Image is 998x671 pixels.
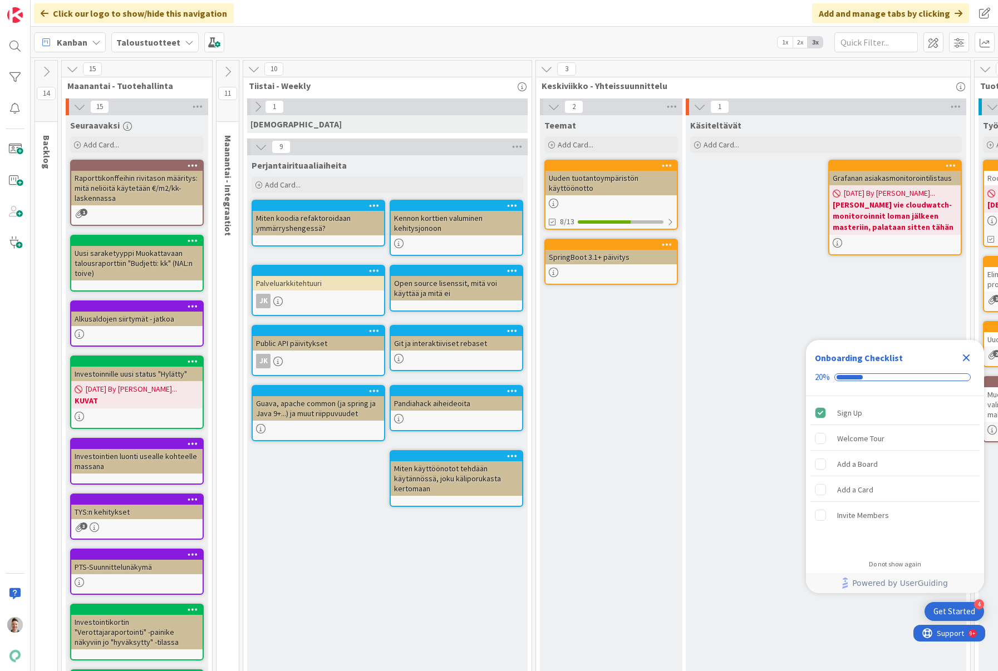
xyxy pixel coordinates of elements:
[810,426,980,451] div: Welcome Tour is incomplete.
[83,140,119,150] span: Add Card...
[810,452,980,476] div: Add a Board is incomplete.
[256,354,271,368] div: JK
[71,605,203,649] div: Investointikortin "Verottajaraportointi" -painike näkyviin jo "hyväksytty" -tilassa
[253,201,384,235] div: Miten koodia refaktoroidaan ymmärryshengessä?
[253,336,384,351] div: Public API päivitykset
[545,250,677,264] div: SpringBoot 3.1+ päivitys
[56,4,62,13] div: 9+
[71,357,203,381] div: Investoinnille uusi status "Hylätty"
[810,477,980,502] div: Add a Card is incomplete.
[925,602,984,621] div: Open Get Started checklist, remaining modules: 4
[34,3,234,23] div: Click our logo to show/hide this navigation
[828,160,962,255] a: Grafanan asiakasmonitorointilistaus[DATE] By [PERSON_NAME]...[PERSON_NAME] vie cloudwatch-monitor...
[391,386,522,411] div: Pandiahack aiheideoita
[837,509,889,522] div: Invite Members
[810,503,980,527] div: Invite Members is incomplete.
[560,216,574,228] span: 8/13
[253,354,384,368] div: JK
[390,385,523,431] a: Pandiahack aiheideoita
[545,161,677,195] div: Uuden tuotantoympäristön käyttöönotto
[844,188,935,199] span: [DATE] By [PERSON_NAME]...
[390,265,523,312] a: Open source lisenssit, mitä voi käyttää ja mitä ei
[67,80,198,91] span: Maanantai - Tuotehallinta
[815,372,830,382] div: 20%
[71,161,203,205] div: Raporttikonffeihin rivitason määritys: mitä neliöitä käytetään €/m2/kk-laskennassa
[957,349,975,367] div: Close Checklist
[83,62,102,76] span: 15
[37,87,56,100] span: 14
[7,648,23,664] img: avatar
[71,367,203,381] div: Investoinnille uusi status "Hylätty"
[253,294,384,308] div: JK
[793,37,808,48] span: 2x
[253,266,384,290] div: Palveluarkkitehtuuri
[256,294,271,308] div: JK
[391,451,522,496] div: Miten käyttöönotot tehdään käytännössä, joku käliporukasta kertomaan
[272,140,291,154] span: 9
[837,406,862,420] div: Sign Up
[558,140,593,150] span: Add Card...
[252,160,347,171] span: Perjantairituaaliaiheita
[70,235,204,292] a: Uusi saraketyyppi Muokattavaan talousraporttiin "Budjetti: kk" (NAL:n toive)
[80,522,87,530] span: 3
[75,395,199,406] b: KUVAT
[70,549,204,595] a: PTS-Suunnittelunäkymä
[253,276,384,290] div: Palveluarkkitehtuuri
[57,36,87,49] span: Kanban
[833,199,957,233] b: [PERSON_NAME] vie cloudwatch-monitoroinnit loman jälkeen masteriin, palataan sitten tähän
[253,396,384,421] div: Guava, apache common (ja spring ja Java 9+...) ja muut riippuvuudet
[70,438,204,485] a: Investointien luonti usealle kohteelle massana
[252,200,385,246] a: Miten koodia refaktoroidaan ymmärryshengessä?
[390,200,523,256] a: Kennon korttien valuminen kehitysjonoon
[71,171,203,205] div: Raporttikonffeihin rivitason määritys: mitä neliöitä käytetään €/m2/kk-laskennassa
[71,560,203,574] div: PTS-Suunnittelunäkymä
[90,100,109,114] span: 15
[812,573,979,593] a: Powered by UserGuiding
[810,401,980,425] div: Sign Up is complete.
[815,351,903,364] div: Onboarding Checklist
[390,325,523,371] a: Git ja interaktiiviset rebaset
[265,100,284,114] span: 1
[70,300,204,347] a: Alkusaldojen siirtymät - jatkoa
[391,396,522,411] div: Pandiahack aiheideoita
[70,604,204,660] a: Investointikortin "Verottajaraportointi" -painike näkyviin jo "hyväksytty" -tilassa
[218,87,237,100] span: 11
[71,449,203,473] div: Investointien luonti usealle kohteelle massana
[837,483,873,496] div: Add a Card
[71,236,203,280] div: Uusi saraketyyppi Muokattavaan talousraporttiin "Budjetti: kk" (NAL:n toive)
[265,180,301,190] span: Add Card...
[391,276,522,300] div: Open source lisenssit, mitä voi käyttää ja mitä ei
[71,505,203,519] div: TYS:n kehitykset
[557,62,576,76] span: 3
[815,372,975,382] div: Checklist progress: 20%
[391,201,522,235] div: Kennon korttien valuminen kehitysjonoon
[23,2,51,15] span: Support
[933,606,975,617] div: Get Started
[812,3,969,23] div: Add and manage tabs by clicking
[71,439,203,473] div: Investointien luonti usealle kohteelle massana
[544,239,678,285] a: SpringBoot 3.1+ päivitys
[391,266,522,300] div: Open source lisenssit, mitä voi käyttää ja mitä ei
[249,80,518,91] span: Tiistai - Weekly
[252,265,385,316] a: PalveluarkkitehtuuriJK
[852,576,948,590] span: Powered by UserGuiding
[778,37,793,48] span: 1x
[41,135,52,169] span: Backlog
[545,240,677,264] div: SpringBoot 3.1+ päivitys
[71,312,203,326] div: Alkusaldojen siirtymät - jatkoa
[545,171,677,195] div: Uuden tuotantoympäristön käyttöönotto
[974,599,984,609] div: 4
[837,432,884,445] div: Welcome Tour
[264,62,283,76] span: 10
[837,457,878,471] div: Add a Board
[829,171,961,185] div: Grafanan asiakasmonitorointilistaus
[253,326,384,351] div: Public API päivitykset
[223,135,234,236] span: Maanantai - Integraatiot
[391,211,522,235] div: Kennon korttien valuminen kehitysjonoon
[71,302,203,326] div: Alkusaldojen siirtymät - jatkoa
[253,386,384,421] div: Guava, apache common (ja spring ja Java 9+...) ja muut riippuvuudet
[71,550,203,574] div: PTS-Suunnittelunäkymä
[7,617,23,633] img: TN
[70,120,120,131] span: Seuraavaksi
[390,450,523,507] a: Miten käyttöönotot tehdään käytännössä, joku käliporukasta kertomaan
